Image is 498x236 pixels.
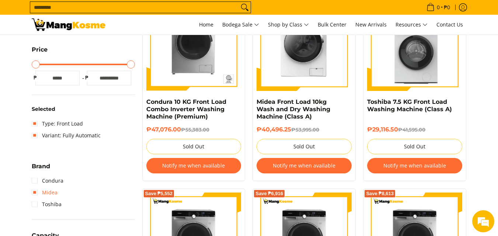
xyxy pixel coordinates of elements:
[113,15,467,35] nav: Main Menu
[32,198,62,210] a: Toshiba
[257,158,352,173] button: Notify me when available
[146,158,241,173] button: Notify me when available
[392,15,431,35] a: Resources
[367,139,462,154] button: Sold Out
[396,20,428,29] span: Resources
[121,4,139,21] div: Minimize live chat window
[398,127,425,133] del: ₱41,595.00
[32,47,48,58] summary: Open
[222,20,259,29] span: Bodega Sale
[83,74,91,81] span: ₱
[195,15,217,35] a: Home
[4,158,140,183] textarea: Type your message and hit 'Enter'
[314,15,350,35] a: Bulk Center
[436,5,441,10] span: 0
[32,47,48,53] span: Price
[264,15,313,35] a: Shop by Class
[367,158,462,173] button: Notify me when available
[291,127,319,133] del: ₱53,995.00
[443,5,451,10] span: ₱0
[257,126,352,133] h6: ₱40,496.25
[367,98,452,113] a: Toshiba 7.5 KG Front Load Washing Machine (Class A)
[32,118,83,130] a: Type: Front Load
[355,21,387,28] span: New Arrivals
[146,98,226,120] a: Condura 10 KG Front Load Combo Inverter Washing Machine (Premium)
[32,163,50,175] summary: Open
[424,3,452,11] span: •
[257,139,352,154] button: Sold Out
[32,175,63,187] a: Condura
[433,15,467,35] a: Contact Us
[367,126,462,133] h6: ₱29,116.50
[318,21,346,28] span: Bulk Center
[255,191,283,196] span: Save ₱6,916
[146,126,241,133] h6: ₱47,076.00
[32,74,39,81] span: ₱
[352,15,390,35] a: New Arrivals
[199,21,213,28] span: Home
[43,71,102,145] span: We're online!
[146,139,241,154] button: Sold Out
[32,106,135,113] h6: Selected
[436,21,463,28] span: Contact Us
[32,163,50,169] span: Brand
[32,18,105,31] img: Washing Machines l Mang Kosme: Home Appliances Warehouse Sale Partner Front Load
[219,15,263,35] a: Bodega Sale
[181,127,209,133] del: ₱55,383.00
[32,187,58,198] a: Midea
[268,20,309,29] span: Shop by Class
[239,2,251,13] button: Search
[145,191,173,196] span: Save ₱5,552
[366,191,394,196] span: Save ₱8,613
[32,130,101,141] a: Variant: Fully Automatic
[257,98,330,120] a: Midea Front Load 10kg Wash and Dry Washing Machine (Class A)
[38,41,124,51] div: Chat with us now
